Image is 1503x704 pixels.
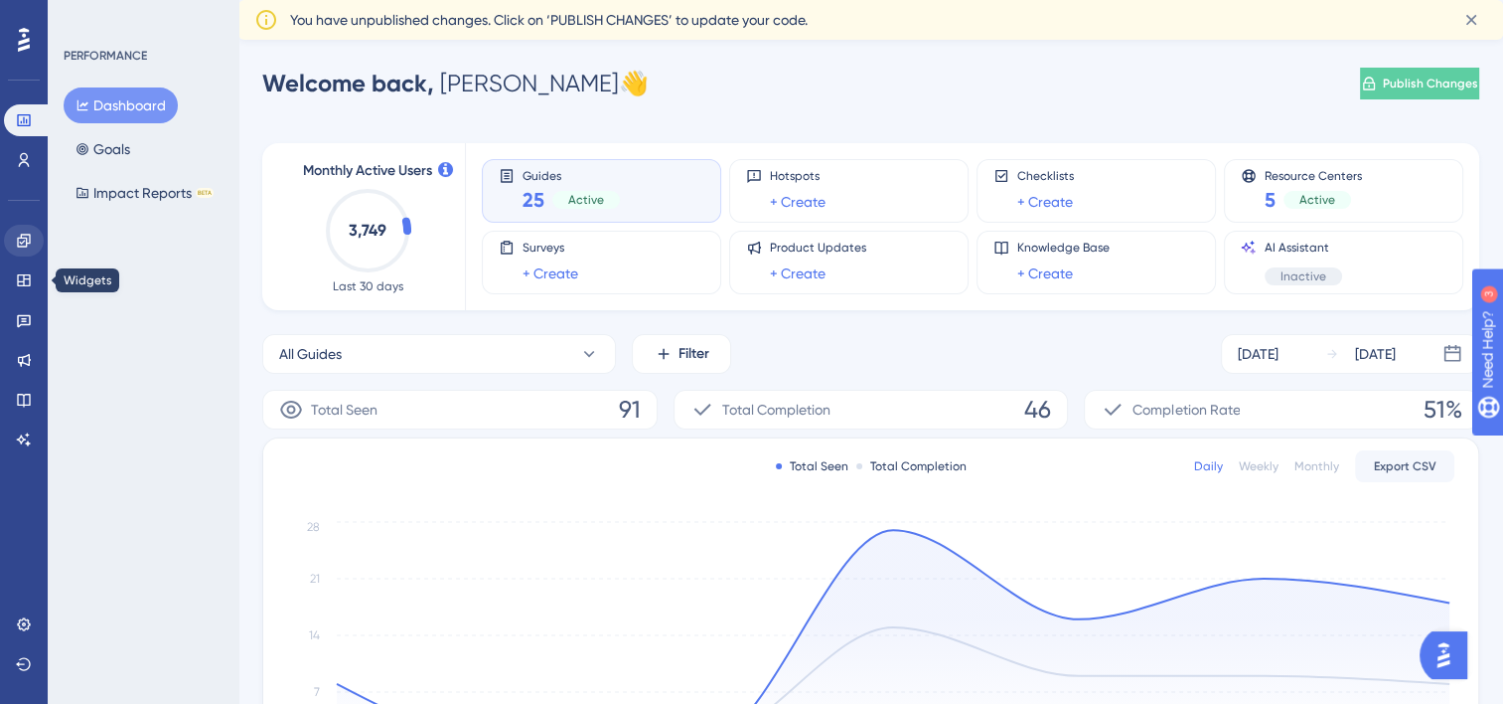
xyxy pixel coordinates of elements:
[1280,268,1326,284] span: Inactive
[309,628,320,642] tspan: 14
[1355,342,1396,366] div: [DATE]
[303,159,432,183] span: Monthly Active Users
[770,240,866,256] span: Product Updates
[523,262,578,285] a: + Create
[1265,240,1342,256] span: AI Assistant
[1265,186,1276,214] span: 5
[776,458,848,474] div: Total Seen
[1424,394,1462,426] span: 51%
[1017,168,1074,184] span: Checklists
[1265,168,1362,182] span: Resource Centers
[523,186,544,214] span: 25
[1383,76,1478,91] span: Publish Changes
[1299,192,1335,208] span: Active
[64,48,147,64] div: PERFORMANCE
[262,68,649,99] div: [PERSON_NAME] 👋
[1374,458,1436,474] span: Export CSV
[1294,458,1339,474] div: Monthly
[568,192,604,208] span: Active
[138,10,144,26] div: 3
[64,88,178,123] button: Dashboard
[262,334,616,374] button: All Guides
[1017,190,1073,214] a: + Create
[1239,458,1278,474] div: Weekly
[196,188,214,198] div: BETA
[47,5,124,29] span: Need Help?
[1132,398,1240,422] span: Completion Rate
[1017,240,1110,256] span: Knowledge Base
[1238,342,1278,366] div: [DATE]
[349,221,386,240] text: 3,749
[856,458,967,474] div: Total Completion
[1355,450,1454,482] button: Export CSV
[64,131,142,167] button: Goals
[1360,68,1479,99] button: Publish Changes
[311,398,377,422] span: Total Seen
[770,168,826,184] span: Hotspots
[678,342,709,366] span: Filter
[310,572,320,586] tspan: 21
[1017,262,1073,285] a: + Create
[523,240,578,256] span: Surveys
[279,342,342,366] span: All Guides
[262,69,434,97] span: Welcome back,
[1024,394,1051,426] span: 46
[770,190,826,214] a: + Create
[333,278,403,294] span: Last 30 days
[523,168,620,182] span: Guides
[314,685,320,699] tspan: 7
[632,334,731,374] button: Filter
[1194,458,1223,474] div: Daily
[290,8,808,32] span: You have unpublished changes. Click on ‘PUBLISH CHANGES’ to update your code.
[722,398,830,422] span: Total Completion
[770,262,826,285] a: + Create
[619,394,641,426] span: 91
[64,175,225,211] button: Impact ReportsBETA
[1420,625,1479,685] iframe: UserGuiding AI Assistant Launcher
[307,519,320,533] tspan: 28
